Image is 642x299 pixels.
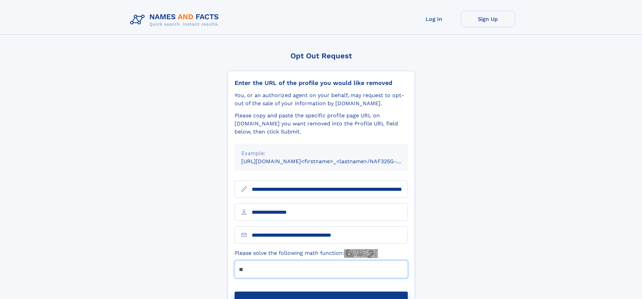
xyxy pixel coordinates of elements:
[127,11,224,29] img: Logo Names and Facts
[407,11,461,27] a: Log In
[235,112,408,136] div: Please copy and paste the specific profile page URL on [DOMAIN_NAME] you want removed into the Pr...
[241,149,401,157] div: Example:
[241,158,421,165] small: [URL][DOMAIN_NAME]<firstname>_<lastname>/NAF325G-xxxxxxxx
[235,249,378,258] label: Please solve the following math function:
[235,91,408,108] div: You, or an authorized agent on your behalf, may request to opt-out of the sale of your informatio...
[461,11,515,27] a: Sign Up
[227,52,415,60] div: Opt Out Request
[235,79,408,87] div: Enter the URL of the profile you would like removed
